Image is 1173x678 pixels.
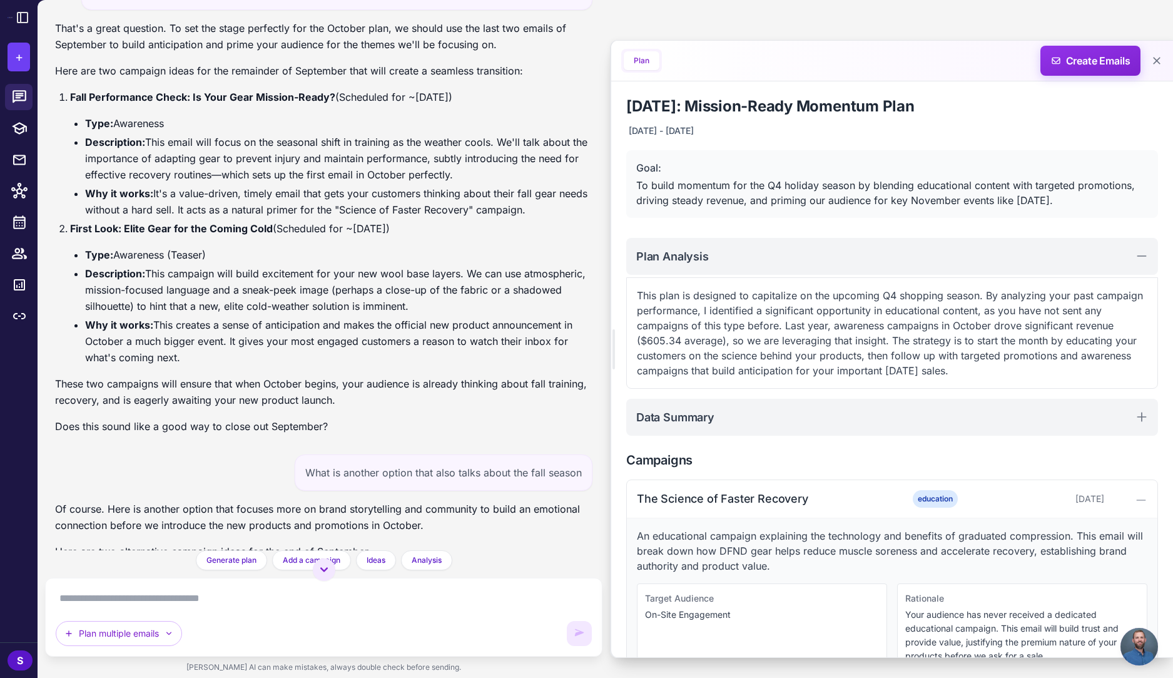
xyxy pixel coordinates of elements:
span: Create Emails [1036,46,1145,76]
li: Awareness [85,115,592,131]
button: Plan multiple emails [56,621,182,646]
p: An educational campaign explaining the technology and benefits of graduated compression. This ema... [637,528,1147,573]
strong: Fall Performance Check: Is Your Gear Mission-Ready? [70,91,335,103]
strong: Why it works: [85,319,153,331]
strong: Type: [85,249,113,261]
strong: Why it works: [85,187,153,200]
span: education [913,490,958,508]
p: Does this sound like a good way to close out September? [55,418,592,434]
h2: Plan Analysis [636,248,709,265]
p: This plan is designed to capitalize on the upcoming Q4 shopping season. By analyzing your past ca... [637,288,1147,378]
h2: Campaigns [626,451,1158,470]
li: This creates a sense of anticipation and makes the official new product announcement in October a... [85,317,592,366]
div: What is another option that also talks about the fall season [295,455,592,491]
p: Here are two alternative campaign ideas for the end of September: [55,543,592,560]
li: Awareness (Teaser) [85,247,592,263]
button: Create Emails [1040,46,1140,76]
div: Goal: [636,160,1148,175]
strong: Type: [85,117,113,130]
p: Here are two campaign ideas for the remainder of September that will create a seamless transition: [55,63,592,79]
button: Add a campaign [272,550,351,570]
p: On-Site Engagement [645,608,879,622]
p: (Scheduled for ~[DATE]) [70,89,592,105]
div: Open chat [1120,628,1158,665]
p: These two campaigns will ensure that when October begins, your audience is already thinking about... [55,376,592,408]
button: Ideas [356,550,396,570]
div: [PERSON_NAME] AI can make mistakes, always double check before sending. [45,657,602,678]
button: Analysis [401,550,452,570]
span: Ideas [367,555,385,566]
p: Of course. Here is another option that focuses more on brand storytelling and community to build ... [55,501,592,533]
button: + [8,43,30,71]
strong: Description: [85,267,145,280]
li: It's a value-driven, timely email that gets your customers thinking about their fall gear needs w... [85,185,592,218]
h1: [DATE]: Mission-Ready Momentum Plan [626,96,1158,116]
button: Plan [624,51,659,70]
div: To build momentum for the Q4 holiday season by blending educational content with targeted promoti... [636,178,1148,208]
p: Your audience has never received a dedicated educational campaign. This email will build trust an... [905,608,1139,663]
button: Generate plan [196,550,267,570]
strong: Description: [85,136,145,148]
h2: Data Summary [636,409,714,426]
div: Rationale [905,592,1139,605]
li: This email will focus on the seasonal shift in training as the weather cools. We'll talk about th... [85,134,592,183]
div: S [8,650,33,670]
li: This campaign will build excitement for your new wool base layers. We can use atmospheric, missio... [85,265,592,314]
span: Analysis [412,555,442,566]
div: [DATE] [980,492,1104,506]
span: + [15,48,23,66]
img: Raleon Logo [8,17,13,18]
span: Generate plan [206,555,256,566]
div: Target Audience [645,592,879,605]
p: That's a great question. To set the stage perfectly for the October plan, we should use the last ... [55,20,592,53]
p: (Scheduled for ~[DATE]) [70,220,592,237]
div: [DATE] - [DATE] [626,121,696,140]
div: The Science of Faster Recovery [637,490,890,507]
span: Add a campaign [283,555,340,566]
strong: First Look: Elite Gear for the Coming Cold [70,222,273,235]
